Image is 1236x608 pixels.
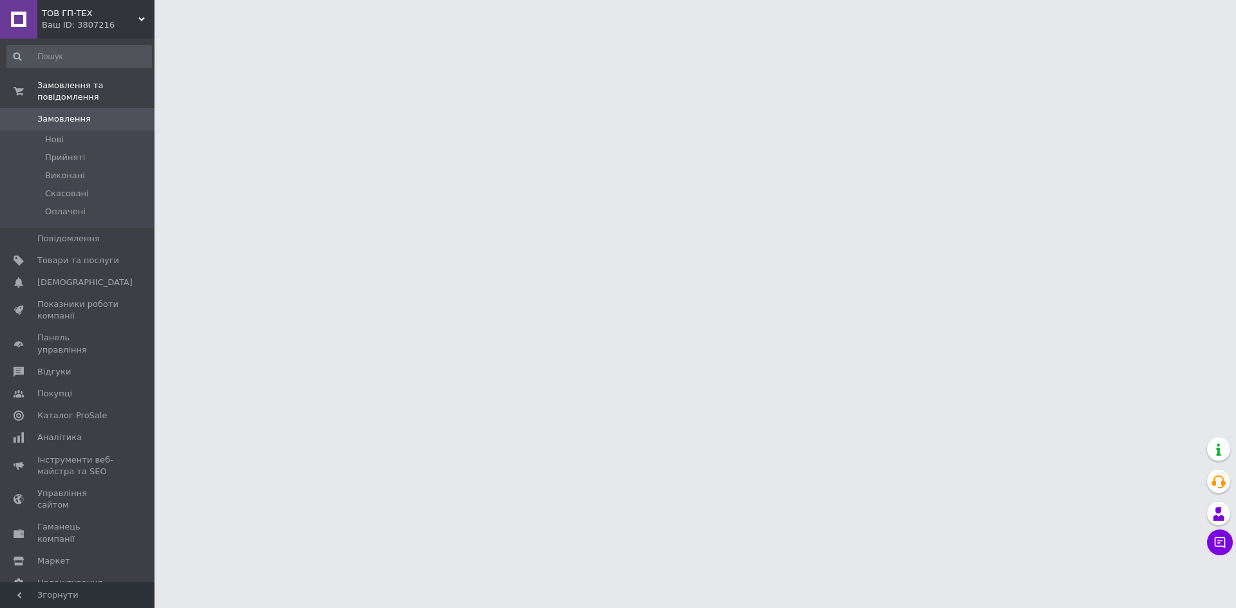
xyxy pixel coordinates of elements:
[37,113,91,125] span: Замовлення
[45,152,85,163] span: Прийняті
[37,577,103,589] span: Налаштування
[45,188,89,199] span: Скасовані
[45,170,85,181] span: Виконані
[37,233,100,244] span: Повідомлення
[37,299,119,322] span: Показники роботи компанії
[42,8,138,19] span: ТОВ ГП-ТЕХ
[37,277,133,288] span: [DEMOGRAPHIC_DATA]
[37,255,119,266] span: Товари та послуги
[45,134,64,145] span: Нові
[37,410,107,421] span: Каталог ProSale
[37,521,119,544] span: Гаманець компанії
[37,432,82,443] span: Аналітика
[37,388,72,400] span: Покупці
[42,19,154,31] div: Ваш ID: 3807216
[45,206,86,217] span: Оплачені
[37,80,154,103] span: Замовлення та повідомлення
[37,555,70,567] span: Маркет
[37,332,119,355] span: Панель управління
[37,366,71,378] span: Відгуки
[6,45,152,68] input: Пошук
[37,488,119,511] span: Управління сайтом
[37,454,119,477] span: Інструменти веб-майстра та SEO
[1207,530,1233,555] button: Чат з покупцем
